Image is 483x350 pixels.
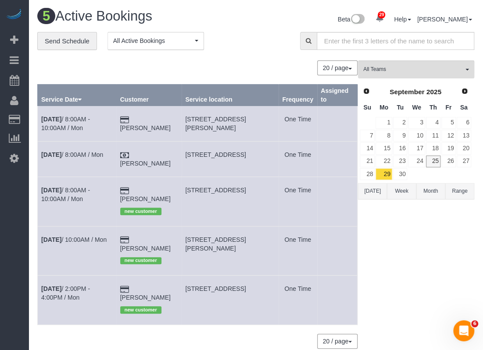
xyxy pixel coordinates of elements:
[445,183,474,199] button: Range
[38,276,117,325] td: Schedule date
[5,9,23,21] img: Automaid Logo
[41,151,103,158] a: [DATE]/ 8:00AM / Mon
[41,285,61,292] b: [DATE]
[371,9,388,28] a: 29
[185,187,246,194] span: [STREET_ADDRESS]
[317,141,358,177] td: Assigned to
[41,151,61,158] b: [DATE]
[317,60,358,75] button: 20 / page
[426,142,440,154] a: 18
[429,104,437,111] span: Thursday
[376,142,392,154] a: 15
[458,85,471,98] a: Next
[38,106,117,141] td: Schedule date
[113,36,193,45] span: All Active Bookings
[350,14,365,25] img: New interface
[120,306,161,313] span: new customer
[120,160,171,167] a: [PERSON_NAME]
[182,106,279,141] td: Service location
[279,276,317,325] td: Frequency
[116,106,182,141] td: Customer
[279,141,317,177] td: Frequency
[37,8,55,24] span: 5
[408,130,425,141] a: 10
[390,88,425,95] span: September
[378,11,385,18] span: 29
[416,183,445,199] button: Month
[116,85,182,106] th: Customer
[107,32,204,50] button: All Active Bookings
[393,168,408,180] a: 30
[120,117,129,123] i: Credit Card Payment
[318,334,358,349] nav: Pagination navigation
[38,177,117,226] td: Schedule date
[363,88,370,95] span: Prev
[441,156,456,167] a: 26
[182,85,279,106] th: Service location
[408,156,425,167] a: 24
[37,9,249,24] h1: Active Bookings
[41,187,61,194] b: [DATE]
[441,117,456,129] a: 5
[397,104,404,111] span: Tuesday
[360,85,372,98] a: Prev
[457,156,471,167] a: 27
[426,156,440,167] a: 25
[426,88,441,95] span: 2025
[41,187,90,202] a: [DATE]/ 8:00AM - 10:00AM / Mon
[279,226,317,275] td: Frequency
[182,141,279,177] td: Service location
[41,116,61,123] b: [DATE]
[120,152,129,159] i: Check Payment
[441,130,456,141] a: 12
[376,168,392,180] a: 29
[182,177,279,226] td: Service location
[317,106,358,141] td: Assigned to
[461,88,468,95] span: Next
[317,32,475,50] input: Enter the first 3 letters of the name to search
[426,130,440,141] a: 11
[360,130,375,141] a: 7
[360,156,375,167] a: 21
[387,183,416,199] button: Week
[360,142,375,154] a: 14
[338,16,365,23] a: Beta
[317,276,358,325] td: Assigned to
[120,294,171,301] a: [PERSON_NAME]
[426,117,440,129] a: 4
[182,276,279,325] td: Service location
[41,236,61,243] b: [DATE]
[394,16,411,23] a: Help
[41,116,90,131] a: [DATE]/ 8:00AM - 10:00AM / Mon
[37,32,97,50] a: Send Schedule
[318,60,358,75] nav: Pagination navigation
[363,104,371,111] span: Sunday
[379,104,388,111] span: Monday
[317,226,358,275] td: Assigned to
[185,236,246,252] span: [STREET_ADDRESS][PERSON_NAME]
[376,130,392,141] a: 8
[445,104,451,111] span: Friday
[116,177,182,226] td: Customer
[120,237,129,243] i: Credit Card Payment
[41,236,107,243] a: [DATE]/ 10:00AM / Mon
[360,168,375,180] a: 28
[457,130,471,141] a: 13
[358,60,474,78] button: All Teams
[185,285,246,292] span: [STREET_ADDRESS]
[120,286,129,293] i: Credit Card Payment
[317,177,358,226] td: Assigned to
[393,117,408,129] a: 2
[393,156,408,167] a: 23
[120,208,161,215] span: new customer
[317,85,358,106] th: Assigned to
[120,188,129,194] i: Credit Card Payment
[120,124,171,131] a: [PERSON_NAME]
[441,142,456,154] a: 19
[460,104,468,111] span: Saturday
[408,117,425,129] a: 3
[116,141,182,177] td: Customer
[393,142,408,154] a: 16
[38,141,117,177] td: Schedule date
